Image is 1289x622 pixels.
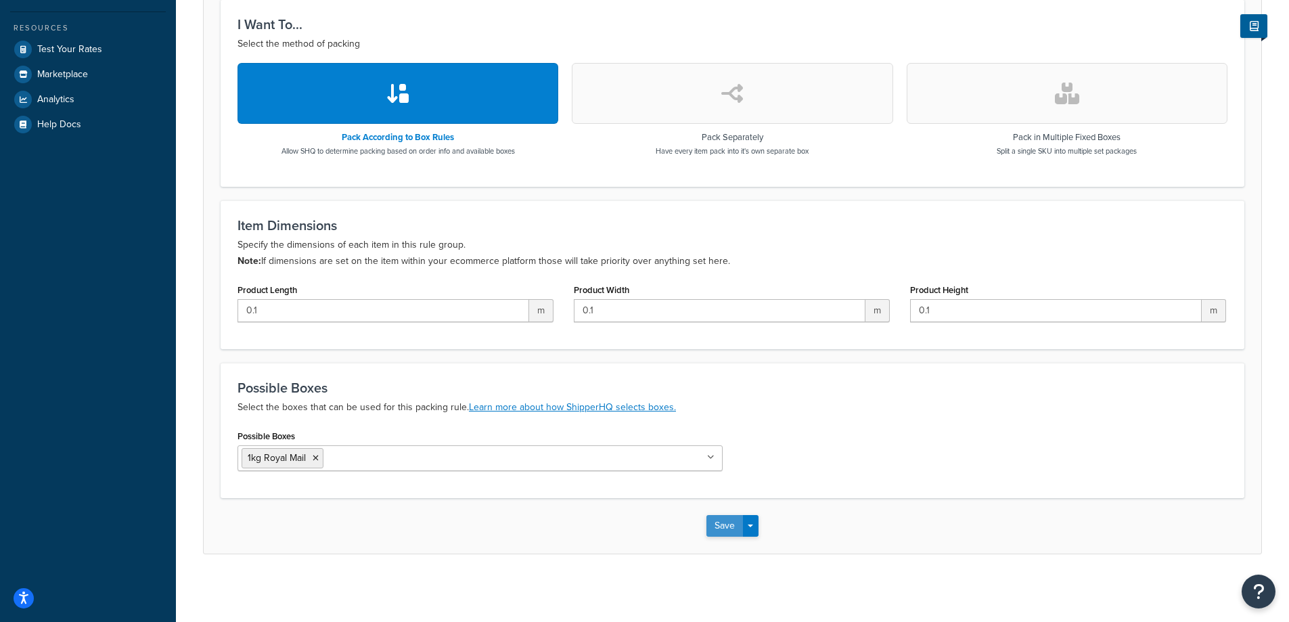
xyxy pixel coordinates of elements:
[10,87,166,112] a: Analytics
[248,451,306,465] span: 1kg Royal Mail
[37,44,102,55] span: Test Your Rates
[238,399,1227,416] p: Select the boxes that can be used for this packing rule.
[469,400,676,414] a: Learn more about how ShipperHQ selects boxes.
[37,119,81,131] span: Help Docs
[574,285,629,295] label: Product Width
[656,146,809,156] p: Have every item pack into it's own separate box
[865,299,890,322] span: m
[37,69,88,81] span: Marketplace
[238,36,1227,52] p: Select the method of packing
[997,146,1137,156] p: Split a single SKU into multiple set packages
[1242,575,1275,608] button: Open Resource Center
[1202,299,1226,322] span: m
[656,133,809,142] h3: Pack Separately
[238,254,261,268] b: Note:
[281,146,515,156] p: Allow SHQ to determine packing based on order info and available boxes
[10,62,166,87] a: Marketplace
[10,22,166,34] div: Resources
[281,133,515,142] h3: Pack According to Box Rules
[1240,14,1267,38] button: Show Help Docs
[10,37,166,62] a: Test Your Rates
[10,112,166,137] a: Help Docs
[238,380,1227,395] h3: Possible Boxes
[529,299,553,322] span: m
[238,17,1227,32] h3: I Want To...
[997,133,1137,142] h3: Pack in Multiple Fixed Boxes
[706,515,743,537] button: Save
[238,431,295,441] label: Possible Boxes
[910,285,968,295] label: Product Height
[37,94,74,106] span: Analytics
[238,237,1227,269] p: Specify the dimensions of each item in this rule group. If dimensions are set on the item within ...
[238,285,297,295] label: Product Length
[238,218,1227,233] h3: Item Dimensions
